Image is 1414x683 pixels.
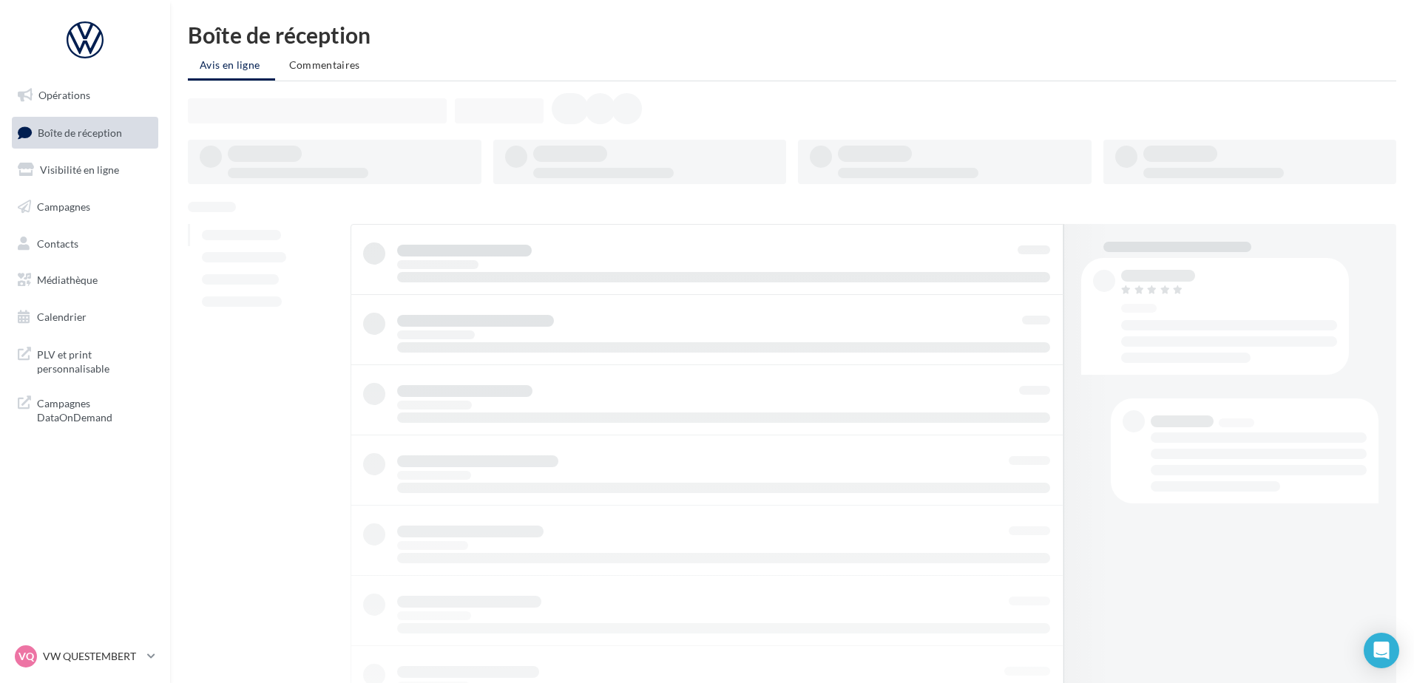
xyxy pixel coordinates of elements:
a: Campagnes DataOnDemand [9,387,161,431]
span: Campagnes [37,200,90,213]
div: Boîte de réception [188,24,1396,46]
a: Calendrier [9,302,161,333]
span: Opérations [38,89,90,101]
span: Médiathèque [37,273,98,286]
span: Boîte de réception [38,126,122,138]
a: Opérations [9,80,161,111]
span: PLV et print personnalisable [37,344,152,376]
a: PLV et print personnalisable [9,339,161,382]
div: Open Intercom Messenger [1364,633,1399,668]
span: Visibilité en ligne [40,163,119,176]
p: VW QUESTEMBERT [43,649,141,664]
span: Campagnes DataOnDemand [37,393,152,425]
span: Contacts [37,237,78,249]
span: VQ [18,649,34,664]
span: Commentaires [289,58,360,71]
a: Boîte de réception [9,117,161,149]
a: VQ VW QUESTEMBERT [12,642,158,670]
a: Contacts [9,228,161,259]
a: Médiathèque [9,265,161,296]
a: Visibilité en ligne [9,154,161,186]
span: Calendrier [37,310,87,323]
a: Campagnes [9,191,161,222]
